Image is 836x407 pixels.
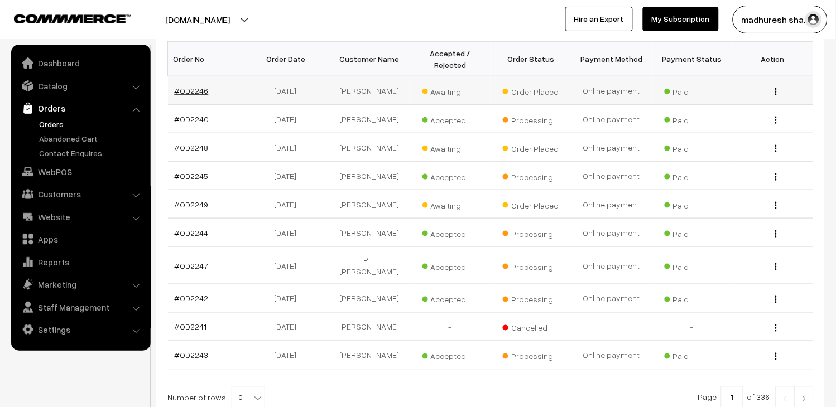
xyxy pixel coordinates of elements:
[329,219,410,247] td: [PERSON_NAME]
[329,42,410,76] th: Customer Name
[422,258,478,273] span: Accepted
[175,261,209,270] a: #OD2247
[36,118,147,130] a: Orders
[422,348,478,362] span: Accepted
[503,348,559,362] span: Processing
[503,225,559,240] span: Processing
[747,393,770,402] span: of 336
[665,112,720,126] span: Paid
[775,202,777,209] img: Menu
[775,230,777,238] img: Menu
[775,88,777,95] img: Menu
[248,42,329,76] th: Order Date
[422,83,478,98] span: Awaiting
[665,291,720,306] span: Paid
[698,393,717,402] span: Page
[571,341,652,370] td: Online payment
[248,313,329,341] td: [DATE]
[248,247,329,284] td: [DATE]
[14,319,147,340] a: Settings
[805,11,822,28] img: user
[14,274,147,294] a: Marketing
[503,168,559,183] span: Processing
[14,14,131,23] img: COMMMERCE
[329,76,410,105] td: [PERSON_NAME]
[775,263,777,270] img: Menu
[175,143,209,152] a: #OD2248
[175,200,209,209] a: #OD2249
[665,83,720,98] span: Paid
[665,140,720,154] span: Paid
[571,76,652,105] td: Online payment
[14,53,147,73] a: Dashboard
[329,284,410,313] td: [PERSON_NAME]
[175,294,209,303] a: #OD2242
[167,392,226,404] span: Number of rows
[422,291,478,306] span: Accepted
[503,140,559,154] span: Order Placed
[168,42,249,76] th: Order No
[36,133,147,144] a: Abandoned Cart
[775,145,777,152] img: Menu
[14,184,147,204] a: Customers
[665,225,720,240] span: Paid
[799,395,809,402] img: Right
[503,197,559,211] span: Order Placed
[422,197,478,211] span: Awaiting
[329,247,410,284] td: P H [PERSON_NAME]
[14,207,147,227] a: Website
[422,140,478,154] span: Awaiting
[329,313,410,341] td: [PERSON_NAME]
[14,98,147,118] a: Orders
[248,162,329,190] td: [DATE]
[410,42,491,76] th: Accepted / Rejected
[775,324,777,332] img: Menu
[665,168,720,183] span: Paid
[503,319,559,334] span: Cancelled
[329,133,410,162] td: [PERSON_NAME]
[571,190,652,219] td: Online payment
[775,353,777,360] img: Menu
[775,173,777,181] img: Menu
[175,114,209,124] a: #OD2240
[571,42,652,76] th: Payment Method
[503,291,559,306] span: Processing
[571,247,652,284] td: Online payment
[503,258,559,273] span: Processing
[422,168,478,183] span: Accepted
[329,105,410,133] td: [PERSON_NAME]
[126,6,269,33] button: [DOMAIN_NAME]
[248,284,329,313] td: [DATE]
[665,348,720,362] span: Paid
[175,86,209,95] a: #OD2246
[248,133,329,162] td: [DATE]
[248,76,329,105] td: [DATE]
[248,341,329,370] td: [DATE]
[248,105,329,133] td: [DATE]
[410,313,491,341] td: -
[503,112,559,126] span: Processing
[14,11,112,25] a: COMMMERCE
[780,395,790,402] img: Left
[14,162,147,182] a: WebPOS
[491,42,571,76] th: Order Status
[175,322,207,332] a: #OD2241
[652,42,733,76] th: Payment Status
[14,229,147,249] a: Apps
[571,284,652,313] td: Online payment
[14,76,147,96] a: Catalog
[14,297,147,317] a: Staff Management
[652,313,733,341] td: -
[422,225,478,240] span: Accepted
[571,105,652,133] td: Online payment
[175,171,209,181] a: #OD2245
[643,7,719,31] a: My Subscription
[733,6,828,33] button: madhuresh sha…
[571,162,652,190] td: Online payment
[36,147,147,159] a: Contact Enquires
[422,112,478,126] span: Accepted
[565,7,633,31] a: Hire an Expert
[775,296,777,303] img: Menu
[571,133,652,162] td: Online payment
[665,197,720,211] span: Paid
